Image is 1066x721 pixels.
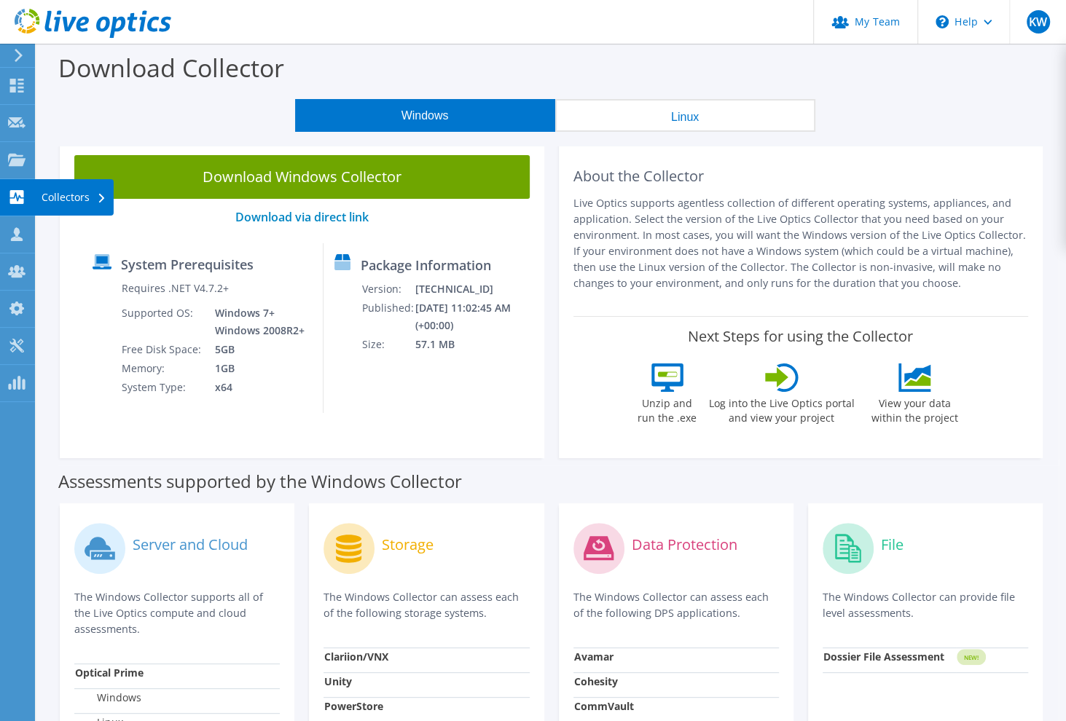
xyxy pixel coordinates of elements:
[382,537,434,552] label: Storage
[360,258,490,272] label: Package Information
[963,653,978,661] tspan: NEW!
[324,650,388,663] strong: Clariion/VNX
[295,99,555,132] button: Windows
[634,392,701,425] label: Unzip and run the .exe
[863,392,968,425] label: View your data within the project
[414,335,537,354] td: 57.1 MB
[573,195,1029,291] p: Live Optics supports agentless collection of different operating systems, appliances, and applica...
[555,99,815,132] button: Linux
[121,257,254,272] label: System Prerequisites
[361,299,414,335] td: Published:
[58,51,284,84] label: Download Collector
[361,335,414,354] td: Size:
[58,474,462,489] label: Assessments supported by the Windows Collector
[414,280,537,299] td: [TECHNICAL_ID]
[74,589,280,637] p: The Windows Collector supports all of the Live Optics compute and cloud assessments.
[204,340,307,359] td: 5GB
[133,537,248,552] label: Server and Cloud
[204,304,307,340] td: Windows 7+ Windows 2008R2+
[204,378,307,397] td: x64
[235,209,369,225] a: Download via direct link
[121,340,204,359] td: Free Disk Space:
[324,589,529,621] p: The Windows Collector can assess each of the following storage systems.
[122,281,229,296] label: Requires .NET V4.7.2+
[574,674,618,688] strong: Cohesity
[573,168,1029,185] h2: About the Collector
[204,359,307,378] td: 1GB
[324,699,383,713] strong: PowerStore
[573,589,779,621] p: The Windows Collector can assess each of the following DPS applications.
[121,378,204,397] td: System Type:
[414,299,537,335] td: [DATE] 11:02:45 AM (+00:00)
[574,699,634,713] strong: CommVault
[121,359,204,378] td: Memory:
[936,15,949,28] svg: \n
[708,392,855,425] label: Log into the Live Optics portal and view your project
[75,666,144,679] strong: Optical Prime
[823,589,1028,621] p: The Windows Collector can provide file level assessments.
[688,328,913,345] label: Next Steps for using the Collector
[34,179,114,216] div: Collectors
[74,155,530,199] a: Download Windows Collector
[361,280,414,299] td: Version:
[324,674,352,688] strong: Unity
[823,650,944,663] strong: Dossier File Assessment
[632,537,737,552] label: Data Protection
[1027,10,1050,34] span: KW
[121,304,204,340] td: Supported OS:
[574,650,614,663] strong: Avamar
[75,690,141,705] label: Windows
[881,537,904,552] label: File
